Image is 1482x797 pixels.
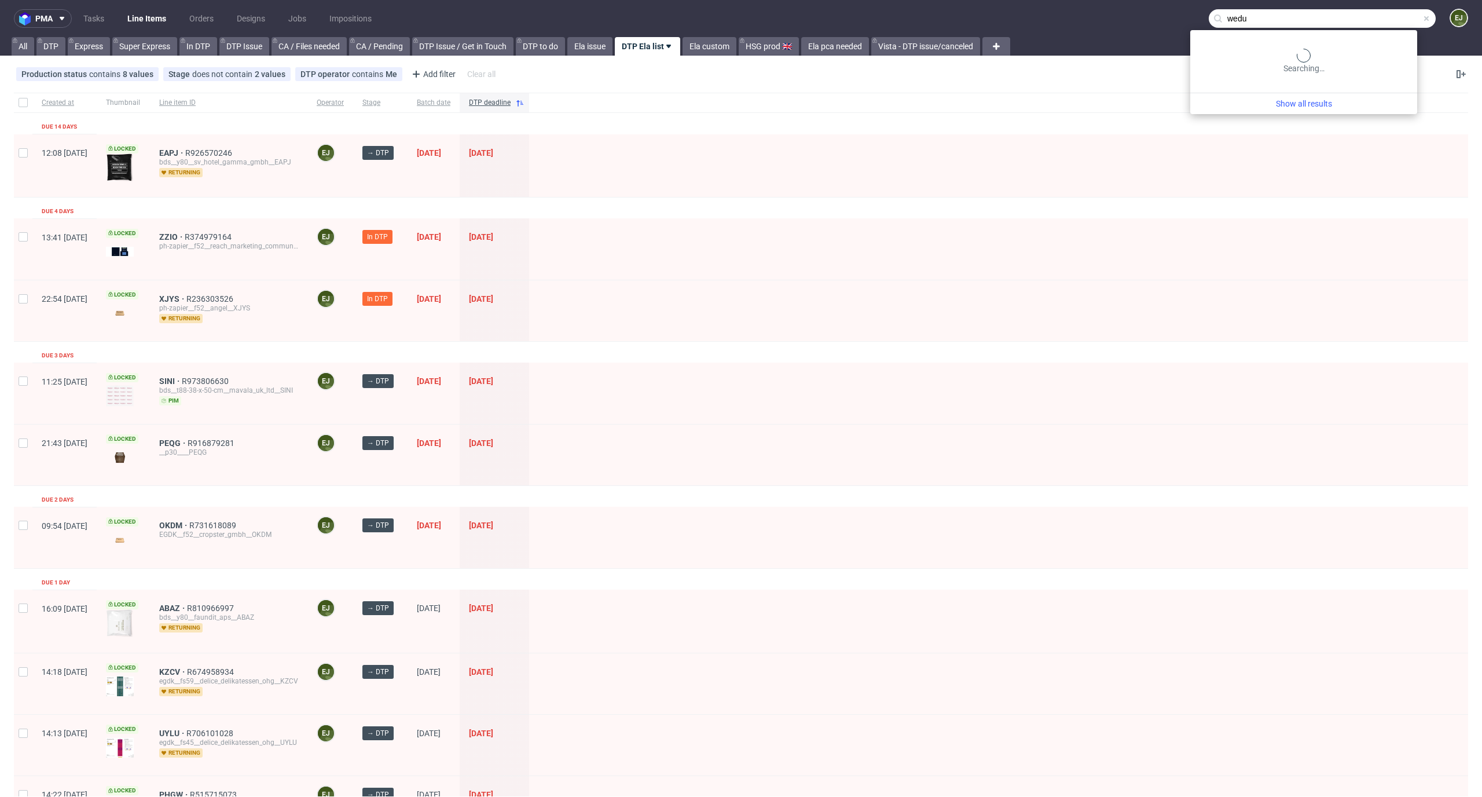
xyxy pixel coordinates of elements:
span: returning [159,748,203,758]
a: R674958934 [187,667,236,677]
span: 22:54 [DATE] [42,294,87,304]
a: Line Items [120,9,173,28]
a: R236303526 [186,294,236,304]
div: egdk__fs59__delice_delikatessen_ohg__KZCV [159,677,298,686]
figcaption: EJ [318,664,334,680]
a: R810966997 [187,604,236,613]
span: Locked [106,290,138,299]
div: bds__y80__faundit_aps__ABAZ [159,613,298,622]
span: 14:13 [DATE] [42,729,87,738]
span: returning [159,168,203,177]
div: Due 2 days [42,495,74,504]
span: Stage [168,70,192,79]
figcaption: EJ [318,435,334,451]
a: All [12,37,34,56]
div: __p30____PEQG [159,448,298,457]
a: R916879281 [188,438,237,448]
a: Impositions [322,9,379,28]
span: [DATE] [417,667,441,677]
span: OKDM [159,521,189,530]
span: [DATE] [469,604,493,613]
span: Stage [362,98,398,108]
span: 13:41 [DATE] [42,233,87,242]
span: Locked [106,229,138,238]
div: Due 1 day [42,578,70,587]
a: Vista - DTP issue/canceled [871,37,980,56]
img: version_two_editor_design.png [106,305,134,321]
span: [DATE] [469,521,493,530]
a: KZCV [159,667,187,677]
a: Ela pca needed [801,37,869,56]
a: DTP Ela list [615,37,680,56]
div: Due 14 days [42,122,77,131]
a: Ela custom [683,37,736,56]
span: In DTP [367,294,388,304]
span: Locked [106,144,138,153]
a: ABAZ [159,604,187,613]
a: Ela issue [567,37,612,56]
img: version_two_editor_design [106,449,134,465]
span: returning [159,623,203,633]
span: Batch date [417,98,450,108]
a: CA / Files needed [272,37,347,56]
span: [DATE] [417,294,441,304]
a: R731618089 [189,521,239,530]
span: Locked [106,517,138,527]
span: [DATE] [417,521,441,530]
span: DTP operator [300,70,352,79]
span: Locked [106,373,138,382]
a: R706101028 [186,729,236,738]
span: pma [35,14,53,23]
div: bds__y80__sv_hotel_gamma_gmbh__EAPJ [159,158,298,167]
figcaption: EJ [1451,10,1467,26]
a: Orders [182,9,221,28]
span: → DTP [367,148,389,158]
figcaption: EJ [318,725,334,741]
div: 8 values [123,70,153,79]
a: DTP Issue [219,37,269,56]
div: Add filter [407,65,458,83]
span: DTP deadline [469,98,511,108]
a: Show all results [1195,98,1413,109]
figcaption: EJ [318,145,334,161]
span: Created at [42,98,87,108]
a: Super Express [112,37,177,56]
span: pim [159,396,181,405]
button: pma [14,9,72,28]
span: SINI [159,376,182,386]
img: version_two_editor_design.png [106,738,134,758]
span: Thumbnail [106,98,141,108]
span: → DTP [367,728,389,738]
span: 14:18 [DATE] [42,667,87,677]
img: version_two_editor_design [106,385,134,407]
img: version_two_editor_design.png [106,247,134,257]
span: Line item ID [159,98,298,108]
a: CA / Pending [349,37,410,56]
span: UYLU [159,729,186,738]
a: Tasks [76,9,111,28]
span: 21:43 [DATE] [42,438,87,448]
span: [DATE] [469,438,493,448]
a: DTP to do [516,37,565,56]
a: ZZIO [159,232,185,242]
span: [DATE] [469,232,493,242]
a: R926570246 [185,148,234,158]
a: PEQG [159,438,188,448]
div: egdk__fs45__delice_delikatessen_ohg__UYLU [159,738,298,747]
span: In DTP [367,232,388,242]
span: → DTP [367,603,389,613]
a: R973806630 [182,376,231,386]
span: [DATE] [469,729,493,738]
img: version_two_editor_design.png [106,677,134,696]
span: returning [159,314,203,323]
figcaption: EJ [318,600,334,616]
img: logo [19,12,35,25]
span: Operator [317,98,344,108]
